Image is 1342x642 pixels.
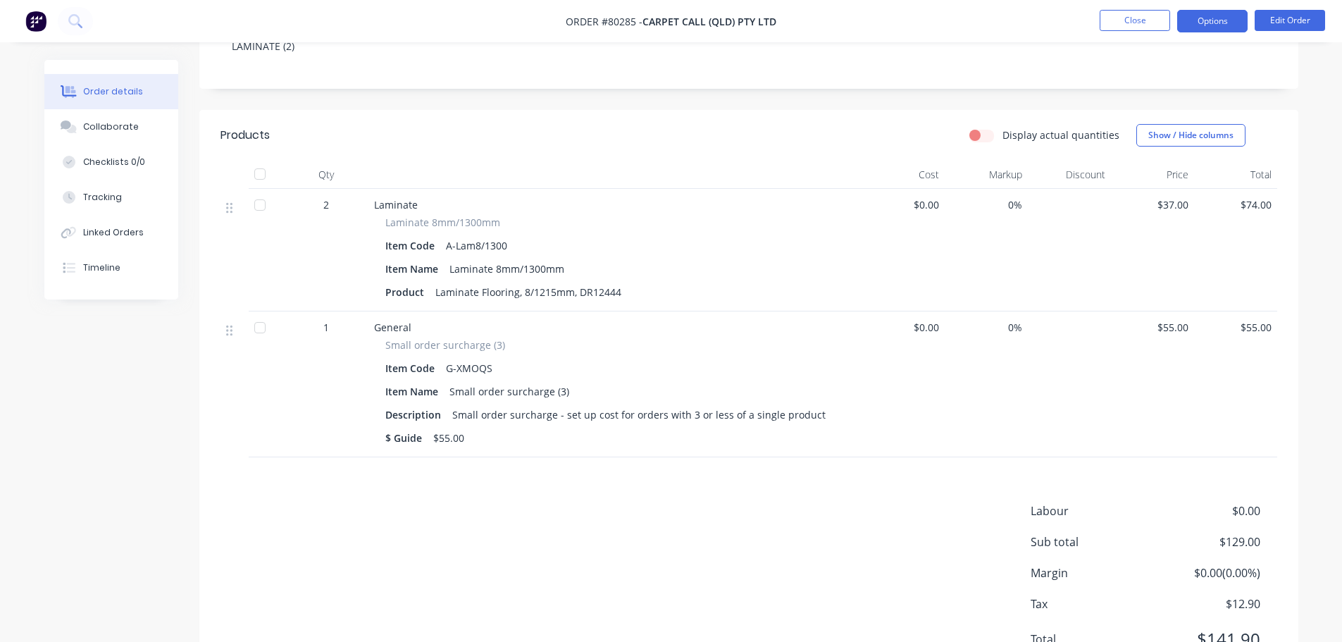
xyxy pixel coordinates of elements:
[1200,320,1272,335] span: $55.00
[950,197,1022,212] span: 0%
[44,215,178,250] button: Linked Orders
[83,156,145,168] div: Checklists 0/0
[385,428,428,448] div: $ Guide
[1031,595,1156,612] span: Tax
[444,259,570,279] div: Laminate 8mm/1300mm
[385,405,447,425] div: Description
[83,261,120,274] div: Timeline
[950,320,1022,335] span: 0%
[1194,161,1277,189] div: Total
[1117,197,1188,212] span: $37.00
[284,161,368,189] div: Qty
[83,226,144,239] div: Linked Orders
[1111,161,1194,189] div: Price
[867,197,939,212] span: $0.00
[83,85,143,98] div: Order details
[444,381,575,402] div: Small order surcharge (3)
[323,320,329,335] span: 1
[1155,564,1260,581] span: $0.00 ( 0.00 %)
[1002,128,1119,142] label: Display actual quantities
[385,235,440,256] div: Item Code
[1155,533,1260,550] span: $129.00
[945,161,1028,189] div: Markup
[1117,320,1188,335] span: $55.00
[83,121,139,133] div: Collaborate
[220,127,270,144] div: Products
[440,358,498,378] div: G-XMOQS
[1177,10,1248,32] button: Options
[1155,595,1260,612] span: $12.90
[83,191,122,204] div: Tracking
[1100,10,1170,31] button: Close
[1200,197,1272,212] span: $74.00
[867,320,939,335] span: $0.00
[428,428,470,448] div: $55.00
[44,250,178,285] button: Timeline
[44,180,178,215] button: Tracking
[385,358,440,378] div: Item Code
[385,338,505,352] span: Small order surcharge (3)
[642,15,776,28] span: Carpet Call (QLD) Pty Ltd
[44,74,178,109] button: Order details
[1031,502,1156,519] span: Labour
[385,282,430,302] div: Product
[220,25,1277,68] div: LAMINATE (2)
[374,198,418,211] span: Laminate
[385,259,444,279] div: Item Name
[430,282,627,302] div: Laminate Flooring, 8/1215mm, DR12444
[44,144,178,180] button: Checklists 0/0
[374,321,411,334] span: General
[1136,124,1245,147] button: Show / Hide columns
[44,109,178,144] button: Collaborate
[440,235,513,256] div: A-Lam8/1300
[385,215,500,230] span: Laminate 8mm/1300mm
[1031,533,1156,550] span: Sub total
[1031,564,1156,581] span: Margin
[323,197,329,212] span: 2
[1155,502,1260,519] span: $0.00
[1028,161,1111,189] div: Discount
[447,405,831,425] div: Small order surcharge - set up cost for orders with 3 or less of a single product
[25,11,46,32] img: Factory
[385,381,444,402] div: Item Name
[1255,10,1325,31] button: Edit Order
[566,15,642,28] span: Order #80285 -
[862,161,945,189] div: Cost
